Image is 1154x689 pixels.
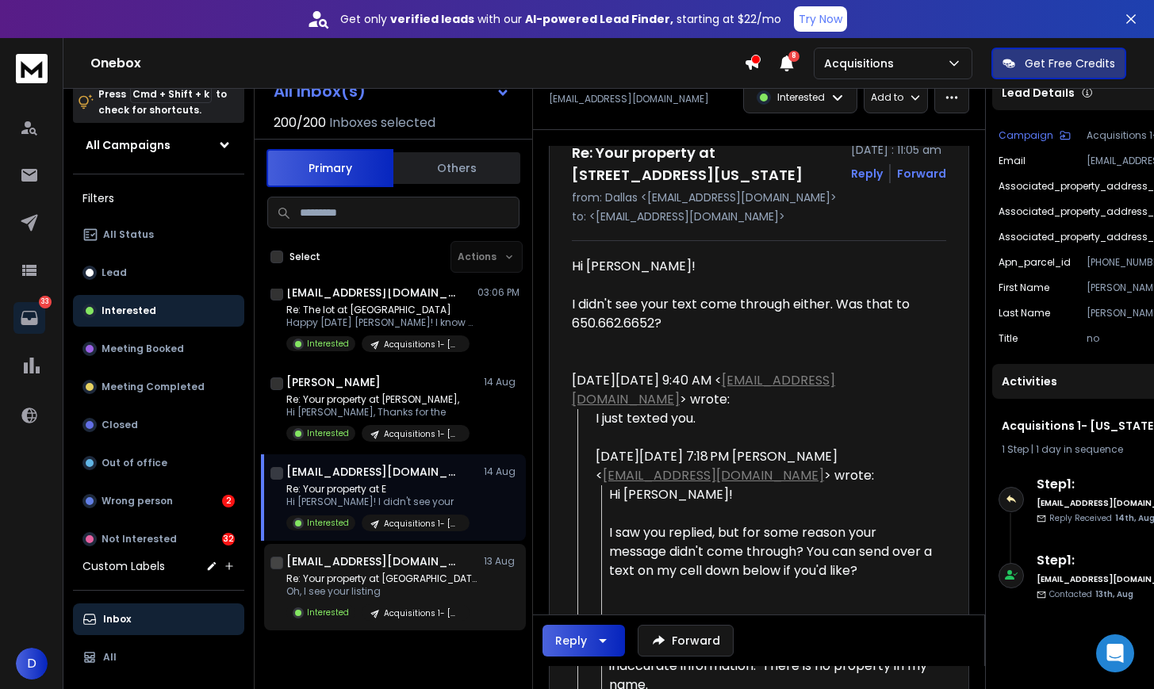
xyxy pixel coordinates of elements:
[596,409,934,428] div: I just texted you.
[1049,588,1133,600] p: Contacted
[542,625,625,656] button: Reply
[572,295,934,333] div: I didn't see your text come through either. Was that to 650.662.6652?
[73,257,244,289] button: Lead
[788,51,799,62] span: 8
[572,371,934,409] div: [DATE][DATE] 9:40 AM < > wrote:
[73,641,244,673] button: All
[999,281,1049,294] p: First Name
[98,86,227,118] p: Press to check for shortcuts.
[286,572,477,585] p: Re: Your property at [GEOGRAPHIC_DATA]
[289,251,320,263] label: Select
[1036,442,1123,456] span: 1 day in sequence
[851,166,883,182] button: Reply
[286,464,461,480] h1: [EMAIL_ADDRESS][DOMAIN_NAME]
[384,428,460,440] p: Acquisitions 1- [US_STATE]
[999,307,1050,320] p: Last Name
[286,316,477,329] p: Happy [DATE] [PERSON_NAME]! I know how
[286,406,470,419] p: Hi [PERSON_NAME], Thanks for the
[477,286,519,299] p: 03:06 PM
[1096,634,1134,672] div: Open Intercom Messenger
[572,142,842,186] h1: Re: Your property at [STREET_ADDRESS][US_STATE]
[73,485,244,517] button: Wrong person2
[16,648,48,679] button: D
[266,149,393,187] button: Primary
[102,419,138,431] p: Closed
[1002,442,1029,456] span: 1 Step
[777,91,825,104] p: Interested
[384,339,460,350] p: Acquisitions 1- [US_STATE]
[572,257,934,276] div: Hi [PERSON_NAME]!
[286,585,477,598] p: Oh, I see your listing
[102,533,177,545] p: Not Interested
[596,447,934,485] div: [DATE][DATE] 7:18 PM [PERSON_NAME] < > wrote:
[897,166,946,182] div: Forward
[484,376,519,389] p: 14 Aug
[999,129,1071,142] button: Campaign
[329,113,435,132] h3: Inboxes selected
[82,558,165,574] h3: Custom Labels
[73,219,244,251] button: All Status
[307,607,349,618] p: Interested
[102,343,184,355] p: Meeting Booked
[102,495,173,507] p: Wrong person
[39,296,52,308] p: 33
[307,427,349,439] p: Interested
[999,332,1018,345] p: title
[393,151,520,186] button: Others
[484,555,519,568] p: 13 Aug
[103,651,117,664] p: All
[603,466,824,484] a: [EMAIL_ADDRESS][DOMAIN_NAME]
[1002,85,1075,101] p: Lead Details
[286,483,470,496] p: Re: Your property at E
[103,613,131,626] p: Inbox
[73,371,244,403] button: Meeting Completed
[73,129,244,161] button: All Campaigns
[572,209,946,224] p: to: <[EMAIL_ADDRESS][DOMAIN_NAME]>
[102,266,127,279] p: Lead
[1025,56,1115,71] p: Get Free Credits
[274,83,366,99] h1: All Inbox(s)
[73,447,244,479] button: Out of office
[274,113,326,132] span: 200 / 200
[871,91,903,104] p: Add to
[999,129,1053,142] p: Campaign
[102,304,156,317] p: Interested
[286,304,477,316] p: Re: The lot at [GEOGRAPHIC_DATA]
[286,553,461,569] h1: [EMAIL_ADDRESS][DOMAIN_NAME]
[572,189,946,205] p: from: Dallas <[EMAIL_ADDRESS][DOMAIN_NAME]>
[999,256,1071,269] p: apn_parcel_id
[102,381,205,393] p: Meeting Completed
[286,285,461,300] h1: [EMAIL_ADDRESS][DOMAIN_NAME]
[484,465,519,478] p: 14 Aug
[286,496,470,508] p: Hi [PERSON_NAME]! I didn't see your
[340,11,781,27] p: Get only with our starting at $22/mo
[73,333,244,365] button: Meeting Booked
[991,48,1126,79] button: Get Free Credits
[130,85,212,103] span: Cmd + Shift + k
[222,495,235,507] div: 2
[549,93,709,105] p: [EMAIL_ADDRESS][DOMAIN_NAME]
[638,625,734,656] button: Forward
[73,409,244,441] button: Closed
[555,633,587,649] div: Reply
[609,485,934,504] div: Hi [PERSON_NAME]!
[73,523,244,555] button: Not Interested32
[73,295,244,327] button: Interested
[286,393,470,406] p: Re: Your property at [PERSON_NAME],
[222,533,235,545] div: 32
[13,302,45,334] a: 33
[86,137,171,153] h1: All Campaigns
[261,75,523,107] button: All Inbox(s)
[307,338,349,350] p: Interested
[851,142,946,158] p: [DATE] : 11:05 am
[16,54,48,83] img: logo
[572,371,835,408] a: [EMAIL_ADDRESS][DOMAIN_NAME]
[102,457,167,469] p: Out of office
[103,228,154,241] p: All Status
[824,56,900,71] p: Acquisitions
[1095,588,1133,600] span: 13th, Aug
[73,187,244,209] h3: Filters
